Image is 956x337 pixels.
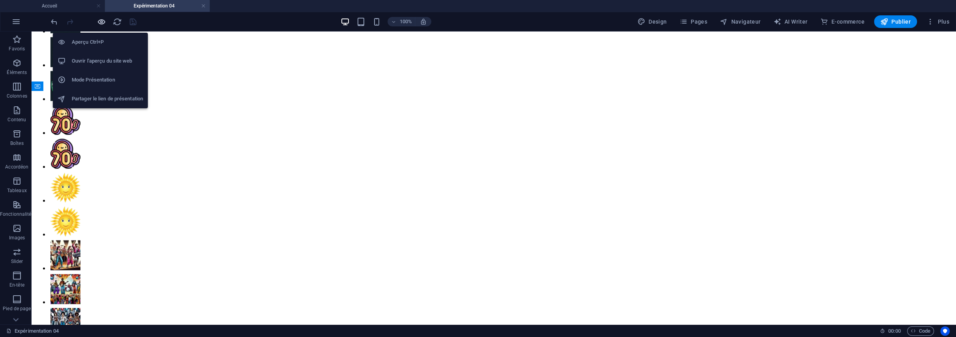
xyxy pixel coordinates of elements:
[5,164,28,170] p: Accordéon
[634,15,670,28] div: Design (Ctrl+Alt+Y)
[72,75,143,85] h6: Mode Présentation
[10,140,24,146] p: Boîtes
[923,15,952,28] button: Plus
[7,69,27,76] p: Éléments
[6,326,59,336] a: Cliquez pour annuler la sélection. Double-cliquez pour ouvrir Pages.
[388,17,416,26] button: 100%
[9,235,25,241] p: Images
[72,94,143,104] h6: Partager le lien de présentation
[894,328,895,334] span: :
[634,15,670,28] button: Design
[49,17,59,26] button: undo
[676,15,710,28] button: Pages
[420,18,427,25] i: Lors du redimensionnement, ajuster automatiquement le niveau de zoom en fonction de l'appareil sé...
[7,117,26,123] p: Contenu
[399,17,412,26] h6: 100%
[820,18,864,26] span: E-commerce
[880,18,911,26] span: Publier
[7,93,27,99] p: Colonnes
[817,15,867,28] button: E-commerce
[9,282,24,288] p: En-tête
[72,37,143,47] h6: Aperçu Ctrl+P
[11,258,23,265] p: Slider
[637,18,667,26] span: Design
[926,18,949,26] span: Plus
[911,326,930,336] span: Code
[888,326,900,336] span: 00 00
[720,18,760,26] span: Navigateur
[907,326,934,336] button: Code
[72,56,143,66] h6: Ouvrir l'aperçu du site web
[940,326,950,336] button: Usercentrics
[880,326,901,336] h6: Durée de la session
[105,2,210,10] h4: Expérimentation 04
[50,17,59,26] i: Annuler : Modifier iframe (Ctrl+Z)
[112,17,122,26] button: reload
[717,15,764,28] button: Navigateur
[9,46,25,52] p: Favoris
[773,18,807,26] span: AI Writer
[7,187,27,194] p: Tableaux
[770,15,811,28] button: AI Writer
[680,18,707,26] span: Pages
[874,15,917,28] button: Publier
[113,17,122,26] i: Actualiser la page
[3,306,31,312] p: Pied de page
